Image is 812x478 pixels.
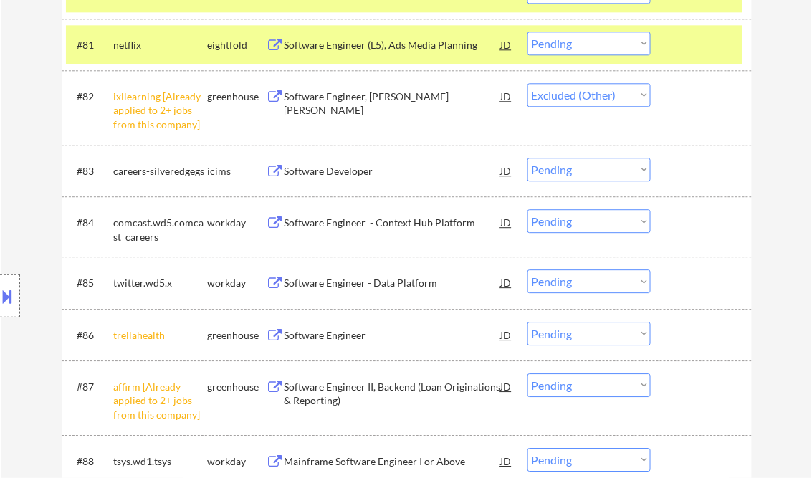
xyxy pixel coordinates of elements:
[285,216,501,230] div: Software Engineer - Context Hub Platform
[114,38,208,52] div: netflix
[285,164,501,178] div: Software Developer
[500,322,514,348] div: JD
[500,158,514,183] div: JD
[285,380,501,408] div: Software Engineer II, Backend (Loan Originations & Reporting)
[285,38,501,52] div: Software Engineer (L5), Ads Media Planning
[285,328,501,343] div: Software Engineer
[500,209,514,235] div: JD
[500,448,514,474] div: JD
[500,32,514,57] div: JD
[285,276,501,290] div: Software Engineer - Data Platform
[500,83,514,109] div: JD
[285,454,501,469] div: Mainframe Software Engineer I or Above
[285,90,501,118] div: Software Engineer, [PERSON_NAME] [PERSON_NAME]
[500,373,514,399] div: JD
[208,38,267,52] div: eightfold
[500,269,514,295] div: JD
[77,38,102,52] div: #81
